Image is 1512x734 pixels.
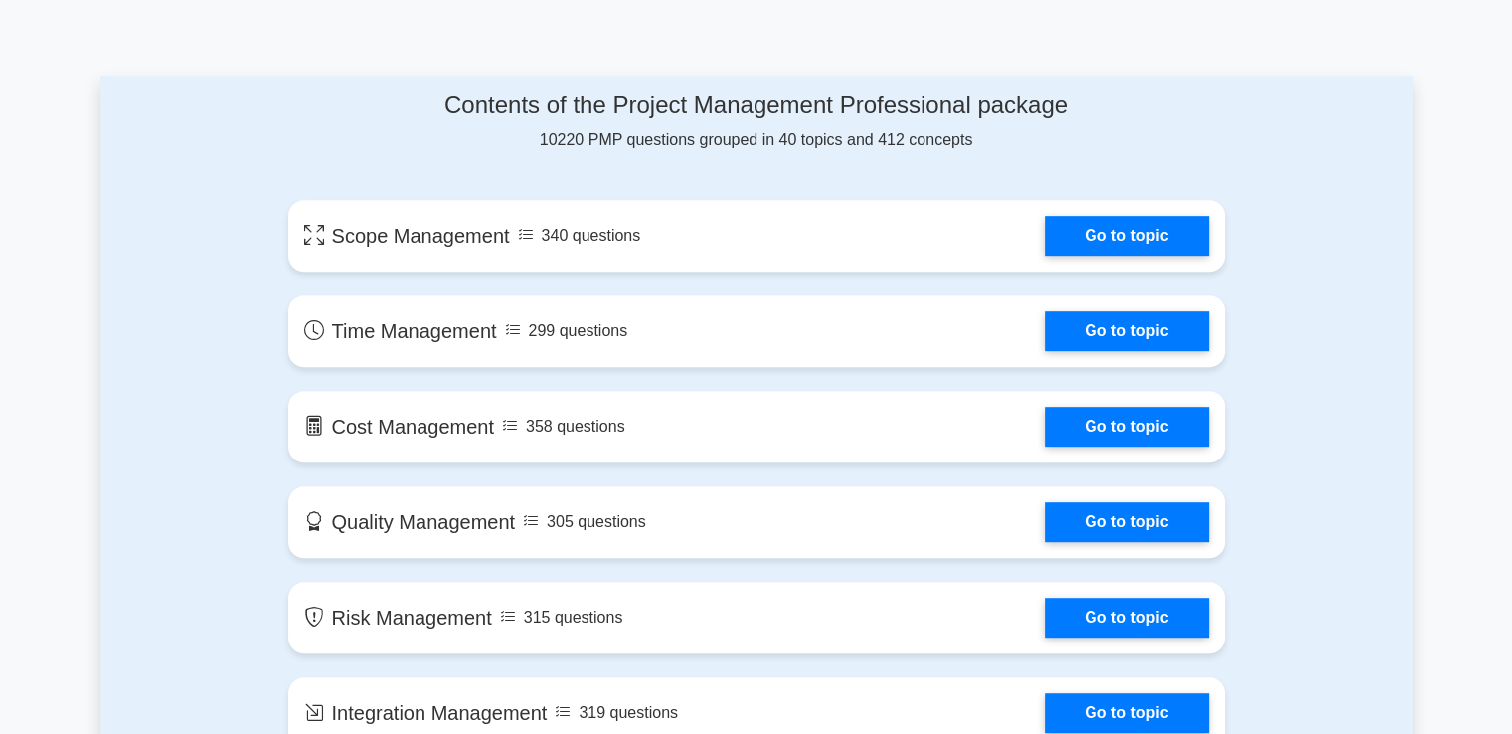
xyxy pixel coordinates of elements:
[1045,693,1208,733] a: Go to topic
[1045,598,1208,638] a: Go to topic
[1045,216,1208,256] a: Go to topic
[1045,502,1208,542] a: Go to topic
[288,92,1225,120] h4: Contents of the Project Management Professional package
[1045,311,1208,351] a: Go to topic
[288,92,1225,152] div: 10220 PMP questions grouped in 40 topics and 412 concepts
[1045,407,1208,447] a: Go to topic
